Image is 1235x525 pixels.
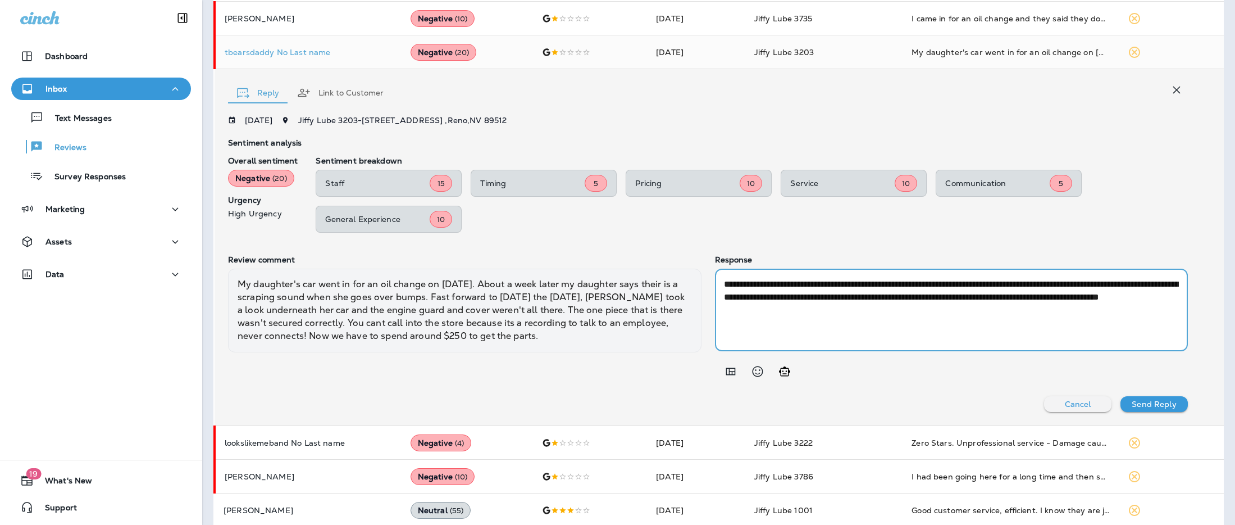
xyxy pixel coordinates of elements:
[647,35,745,69] td: [DATE]
[945,179,1050,188] p: Communication
[45,237,72,246] p: Assets
[11,230,191,253] button: Assets
[11,45,191,67] button: Dashboard
[912,471,1110,482] div: I had been going here for a long time and then suddenly after a service i realized my engine cove...
[754,13,812,24] span: Jiffy Lube 3735
[11,263,191,286] button: Data
[225,48,393,57] div: Click to view Customer Drawer
[11,106,191,129] button: Text Messages
[43,172,126,183] p: Survey Responses
[719,360,742,383] button: Add in a premade template
[11,198,191,220] button: Marketing
[45,52,88,61] p: Dashboard
[11,78,191,100] button: Inbox
[298,115,507,125] span: Jiffy Lube 3203 - [STREET_ADDRESS] , Reno , NV 89512
[455,14,468,24] span: ( 10 )
[1120,396,1188,412] button: Send Reply
[34,503,77,517] span: Support
[411,435,472,451] div: Negative
[45,205,85,214] p: Marketing
[228,138,1188,147] p: Sentiment analysis
[912,437,1110,449] div: Zero Stars. Unprofessional service - Damage caused to vehicle that they refused to pay after givi...
[411,44,477,61] div: Negative
[228,209,298,218] p: High Urgency
[1132,400,1176,409] p: Send Reply
[902,179,910,188] span: 10
[43,143,86,153] p: Reviews
[225,438,393,447] p: lookslikemeband No Last name
[411,502,471,519] div: Neutral
[912,47,1110,58] div: My daughter's car went in for an oil change on September 17th. About a week later my daughter say...
[1044,396,1111,412] button: Cancel
[480,179,585,188] p: Timing
[754,438,813,448] span: Jiffy Lube 3222
[715,255,1188,264] p: Response
[225,48,393,57] p: tbearsdaddy No Last name
[26,468,41,479] span: 19
[647,426,745,460] td: [DATE]
[225,472,393,481] p: [PERSON_NAME]
[325,215,430,224] p: General Experience
[228,73,288,113] button: Reply
[45,270,65,279] p: Data
[245,116,272,125] p: [DATE]
[790,179,895,188] p: Service
[912,13,1110,24] div: I came in for an oil change and they said they don’t have time to do it. What? 15 minute oil chan...
[754,47,814,57] span: Jiffy Lube 3203
[437,215,445,224] span: 10
[411,10,475,27] div: Negative
[450,506,464,515] span: ( 55 )
[228,255,701,264] p: Review comment
[288,73,393,113] button: Link to Customer
[647,2,745,35] td: [DATE]
[45,84,67,93] p: Inbox
[1059,179,1063,188] span: 5
[228,269,701,352] div: My daughter's car went in for an oil change on [DATE]. About a week later my daughter says their ...
[228,156,298,165] p: Overall sentiment
[224,506,393,515] p: [PERSON_NAME]
[11,469,191,492] button: 19What's New
[594,179,598,188] span: 5
[11,496,191,519] button: Support
[325,179,430,188] p: Staff
[912,505,1110,516] div: Good customer service, efficient. I know they are just doing their job with upselling, but I lite...
[635,179,740,188] p: Pricing
[228,170,294,187] div: Negative
[647,460,745,494] td: [DATE]
[747,179,755,188] span: 10
[228,196,298,205] p: Urgency
[1065,400,1091,409] p: Cancel
[746,360,769,383] button: Select an emoji
[773,360,796,383] button: Generate AI response
[272,174,287,183] span: ( 20 )
[455,438,464,448] span: ( 4 )
[455,472,468,482] span: ( 10 )
[225,14,393,23] p: [PERSON_NAME]
[411,468,475,485] div: Negative
[316,156,1188,165] p: Sentiment breakdown
[754,505,813,515] span: Jiffy Lube 1001
[34,476,92,490] span: What's New
[167,7,198,29] button: Collapse Sidebar
[455,48,470,57] span: ( 20 )
[11,135,191,159] button: Reviews
[438,179,445,188] span: 15
[11,164,191,188] button: Survey Responses
[44,114,112,124] p: Text Messages
[754,472,813,482] span: Jiffy Lube 3786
